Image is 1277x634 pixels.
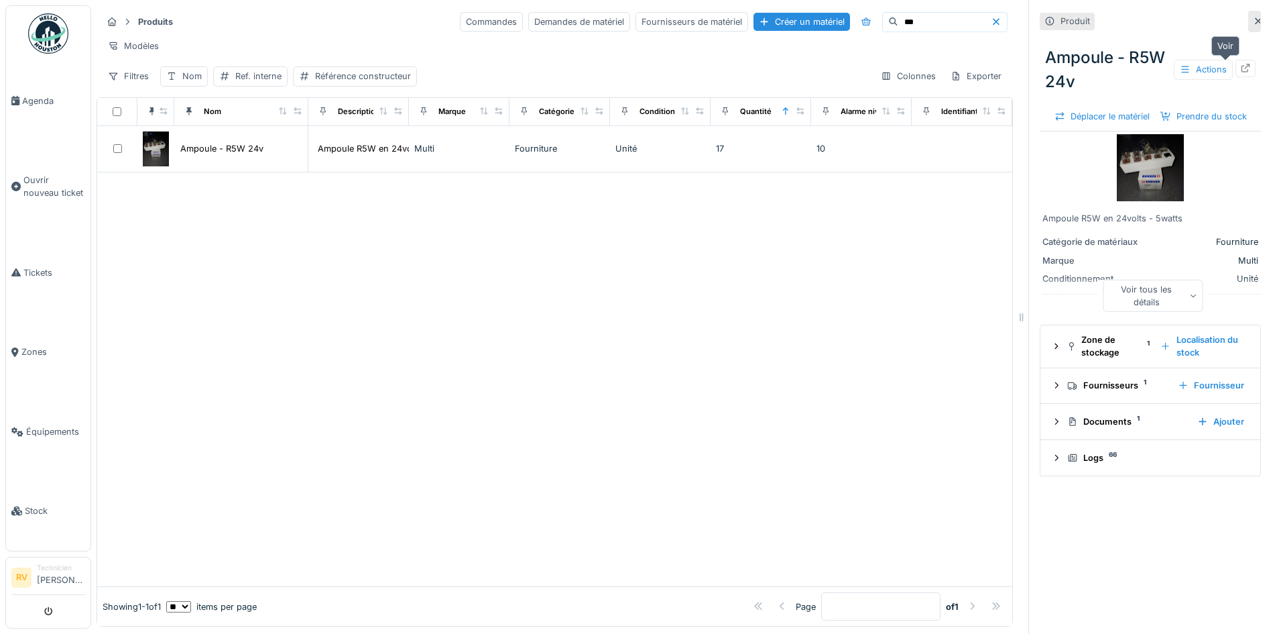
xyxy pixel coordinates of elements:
[1060,15,1090,28] div: Produit
[102,36,165,56] div: Modèles
[945,66,1008,86] div: Exporter
[1067,415,1187,428] div: Documents
[6,472,90,551] a: Stock
[716,142,806,155] div: 17
[6,141,90,233] a: Ouvrir nouveau ticket
[515,142,605,155] div: Fourniture
[946,600,959,613] strong: of 1
[6,313,90,392] a: Zones
[6,61,90,141] a: Agenda
[1067,452,1244,464] div: Logs
[816,142,906,155] div: 10
[460,12,523,32] div: Commandes
[23,266,85,279] span: Tickets
[1211,36,1239,56] div: Voir
[941,106,1006,117] div: Identifiant interne
[1174,60,1233,79] div: Actions
[438,106,466,117] div: Marque
[1042,212,1258,225] div: Ampoule R5W en 24volts - 5watts
[640,106,703,117] div: Conditionnement
[1046,374,1255,399] summary: Fournisseurs1Fournisseur
[753,13,850,31] div: Créer un matériel
[235,70,282,83] div: Ref. interne
[6,233,90,313] a: Tickets
[1042,254,1143,267] div: Marque
[37,563,85,573] div: Technicien
[414,142,504,155] div: Multi
[528,12,630,32] div: Demandes de matériel
[102,66,155,86] div: Filtres
[1192,413,1250,431] div: Ajouter
[1042,235,1143,248] div: Catégorie de matériaux
[1067,333,1150,359] div: Zone de stockage
[180,142,263,155] div: Ampoule - R5W 24v
[1172,376,1250,394] div: Fournisseur
[1117,134,1184,201] img: Ampoule - R5W 24v
[21,346,85,358] span: Zones
[28,13,68,54] img: Badge_color-CXgf-gQk.svg
[1046,445,1255,470] summary: Logs66
[26,425,85,438] span: Équipements
[338,106,380,117] div: Description
[1155,331,1250,362] div: Localisation du stock
[796,600,816,613] div: Page
[1046,409,1255,434] summary: Documents1Ajouter
[1148,272,1258,285] div: Unité
[1103,280,1203,312] div: Voir tous les détails
[166,600,257,613] div: items per page
[11,563,85,595] a: RV Technicien[PERSON_NAME]
[1046,331,1255,362] summary: Zone de stockage1Localisation du stock
[1049,107,1155,125] div: Déplacer le matériel
[1042,272,1143,285] div: Conditionnement
[1155,107,1252,125] div: Prendre du stock
[37,563,85,592] li: [PERSON_NAME]
[6,392,90,472] a: Équipements
[318,142,458,155] div: Ampoule R5W en 24volts - 5watts
[875,66,942,86] div: Colonnes
[23,174,85,199] span: Ouvrir nouveau ticket
[143,131,169,166] img: Ampoule - R5W 24v
[182,70,202,83] div: Nom
[315,70,411,83] div: Référence constructeur
[1148,254,1258,267] div: Multi
[1148,235,1258,248] div: Fourniture
[25,505,85,517] span: Stock
[133,15,178,28] strong: Produits
[103,600,161,613] div: Showing 1 - 1 of 1
[1067,379,1167,392] div: Fournisseurs
[11,568,32,588] li: RV
[22,95,85,107] span: Agenda
[204,106,221,117] div: Nom
[635,12,748,32] div: Fournisseurs de matériel
[1040,40,1261,99] div: Ampoule - R5W 24v
[539,106,574,117] div: Catégorie
[841,106,908,117] div: Alarme niveau bas
[615,142,705,155] div: Unité
[740,106,772,117] div: Quantité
